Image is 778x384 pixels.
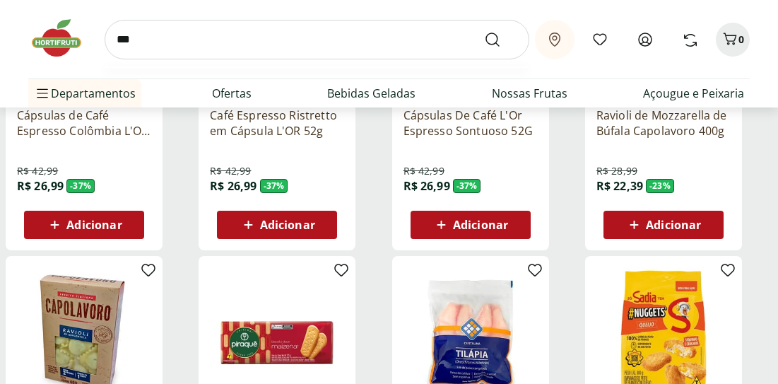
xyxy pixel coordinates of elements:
button: Menu [34,76,51,110]
a: Cápsulas De Café L'Or Espresso Sontuoso 52G [403,107,538,139]
span: - 37 % [260,179,288,193]
button: Adicionar [217,211,337,239]
button: Adicionar [24,211,144,239]
a: Bebidas Geladas [327,85,415,102]
span: R$ 42,99 [17,164,58,178]
span: Adicionar [646,219,701,231]
a: Café Espresso Ristretto em Cápsula L'OR 52g [210,107,344,139]
img: Hortifruti [28,17,99,59]
button: Submit Search [484,31,518,48]
span: - 37 % [453,179,481,193]
span: 0 [738,33,744,46]
span: R$ 42,99 [210,164,251,178]
span: Adicionar [66,219,122,231]
span: Adicionar [260,219,315,231]
span: - 37 % [66,179,95,193]
span: R$ 28,99 [596,164,637,178]
button: Adicionar [603,211,724,239]
button: Carrinho [716,23,750,57]
span: R$ 26,99 [210,178,257,194]
a: Nossas Frutas [492,85,567,102]
a: Ofertas [212,85,252,102]
span: - 23 % [646,179,674,193]
span: R$ 26,99 [403,178,450,194]
a: Ravioli de Mozzarella de Búfala Capolavoro 400g [596,107,731,139]
span: Adicionar [453,219,508,231]
input: search [105,20,529,59]
a: Açougue e Peixaria [643,85,744,102]
span: R$ 26,99 [17,178,64,194]
button: Adicionar [411,211,531,239]
span: R$ 22,39 [596,178,643,194]
span: R$ 42,99 [403,164,444,178]
a: Cápsulas de Café Espresso Colômbia L'OR 52g [17,107,151,139]
span: Departamentos [34,76,136,110]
